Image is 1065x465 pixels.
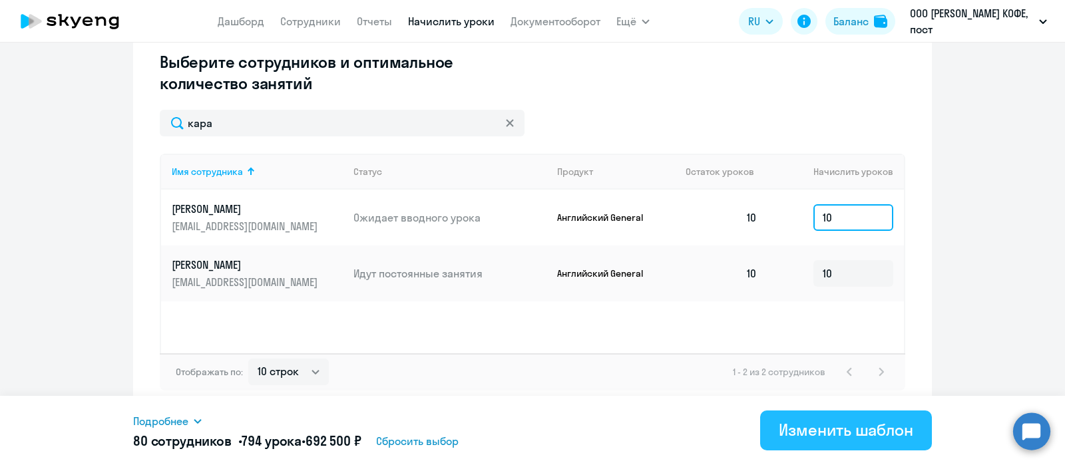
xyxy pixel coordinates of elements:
span: Остаток уроков [686,166,754,178]
span: Отображать по: [176,366,243,378]
img: balance [874,15,887,28]
div: Продукт [557,166,676,178]
div: Баланс [833,13,869,29]
p: Английский General [557,212,657,224]
button: ООО [PERSON_NAME] КОФЕ, пост [903,5,1054,37]
button: Балансbalance [825,8,895,35]
a: Дашборд [218,15,264,28]
p: ООО [PERSON_NAME] КОФЕ, пост [910,5,1034,37]
span: Подробнее [133,413,188,429]
div: Имя сотрудника [172,166,243,178]
p: [EMAIL_ADDRESS][DOMAIN_NAME] [172,275,321,289]
p: [EMAIL_ADDRESS][DOMAIN_NAME] [172,219,321,233]
span: 692 500 ₽ [306,432,361,449]
button: Ещё [616,8,650,35]
a: Начислить уроки [408,15,495,28]
span: RU [748,13,760,29]
a: [PERSON_NAME][EMAIL_ADDRESS][DOMAIN_NAME] [172,202,343,233]
p: [PERSON_NAME] [172,257,321,272]
h5: 80 сотрудников • • [133,432,361,450]
th: Начислить уроков [768,154,904,190]
div: Статус [353,166,546,178]
input: Поиск по имени, email, продукту или статусу [160,110,525,136]
a: Сотрудники [280,15,341,28]
button: Изменить шаблон [760,410,932,450]
p: [PERSON_NAME] [172,202,321,216]
div: Продукт [557,166,593,178]
a: [PERSON_NAME][EMAIL_ADDRESS][DOMAIN_NAME] [172,257,343,289]
td: 10 [675,245,768,301]
span: Ещё [616,13,636,29]
span: 1 - 2 из 2 сотрудников [733,366,825,378]
div: Имя сотрудника [172,166,343,178]
a: Отчеты [357,15,392,28]
span: 794 урока [242,432,302,449]
h3: Выберите сотрудников и оптимальное количество занятий [160,51,497,94]
button: RU [739,8,783,35]
div: Статус [353,166,382,178]
td: 10 [675,190,768,245]
div: Остаток уроков [686,166,768,178]
p: Английский General [557,267,657,279]
a: Документооборот [511,15,600,28]
p: Ожидает вводного урока [353,210,546,225]
span: Сбросить выбор [376,433,459,449]
p: Идут постоянные занятия [353,266,546,281]
div: Изменить шаблон [779,419,913,440]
